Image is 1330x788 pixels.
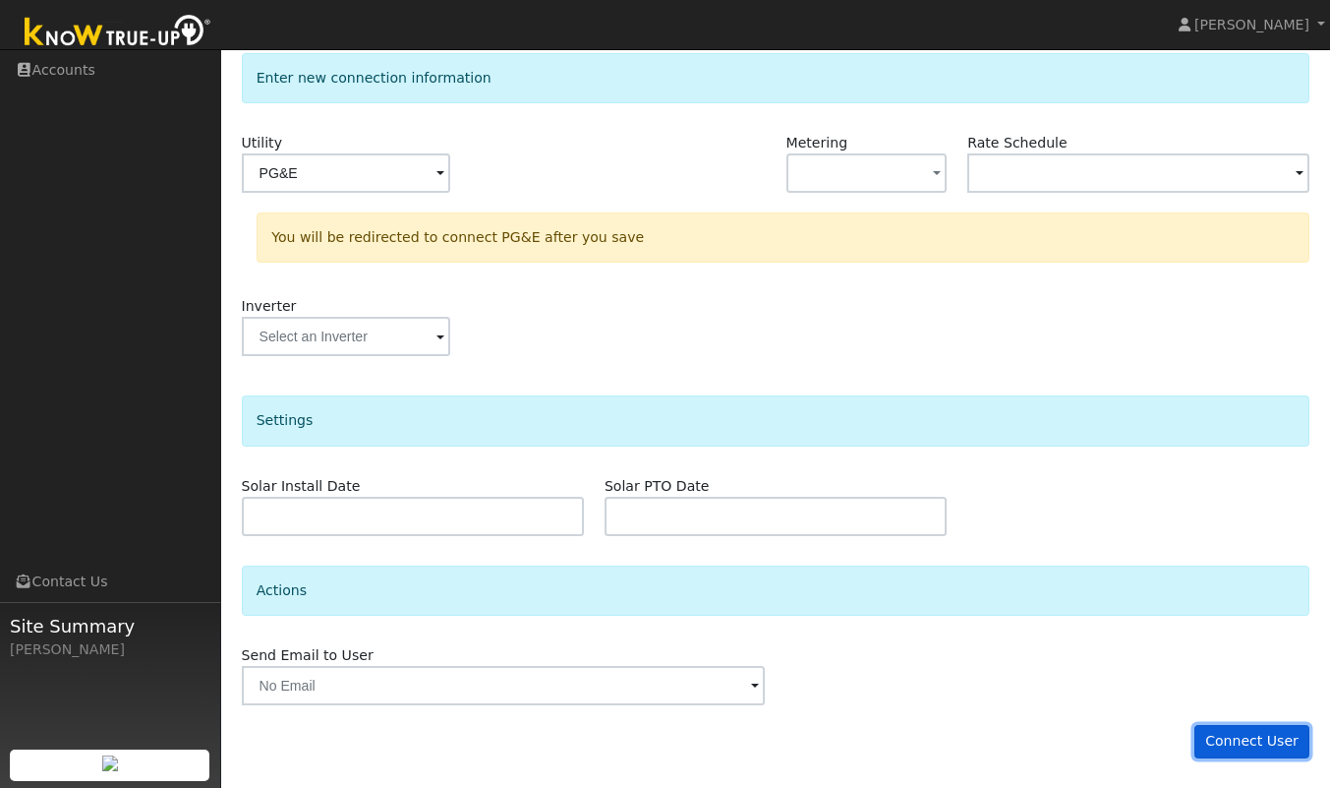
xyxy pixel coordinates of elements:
label: Inverter [242,296,297,317]
div: Settings [242,395,1310,446]
label: Utility [242,133,282,153]
label: Send Email to User [242,645,374,666]
input: Select an Inverter [242,317,450,356]
input: Select a Utility [242,153,450,193]
label: Rate Schedule [967,133,1067,153]
button: Connect User [1194,725,1310,758]
img: retrieve [102,756,118,771]
div: Actions [242,566,1310,616]
div: [PERSON_NAME] [10,639,210,660]
div: Enter new connection information [242,53,1310,103]
label: Metering [786,133,848,153]
span: Site Summary [10,613,210,639]
input: No Email [242,666,766,705]
label: Solar PTO Date [605,476,710,497]
div: You will be redirected to connect PG&E after you save [257,212,1309,263]
span: [PERSON_NAME] [1194,17,1309,32]
label: Solar Install Date [242,476,361,497]
img: Know True-Up [15,11,221,55]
